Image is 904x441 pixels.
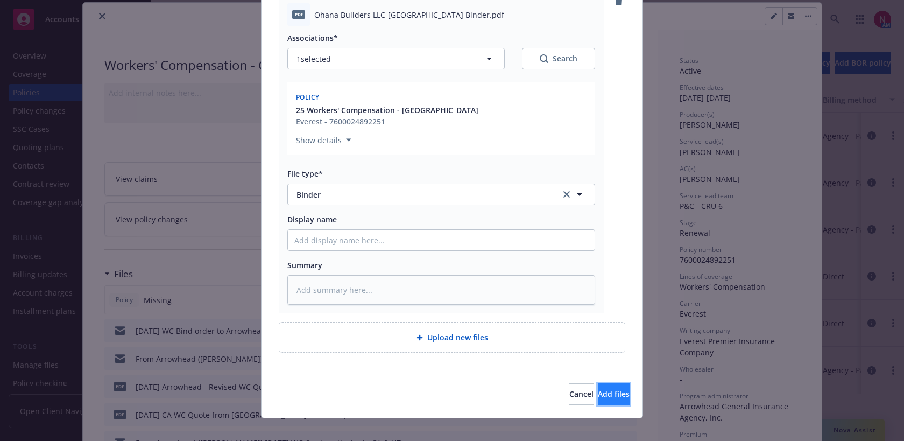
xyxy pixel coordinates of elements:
div: Upload new files [279,322,625,353]
span: Add files [598,389,630,399]
span: Upload new files [427,332,488,343]
button: Add files [598,383,630,405]
button: Cancel [569,383,594,405]
span: Cancel [569,389,594,399]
